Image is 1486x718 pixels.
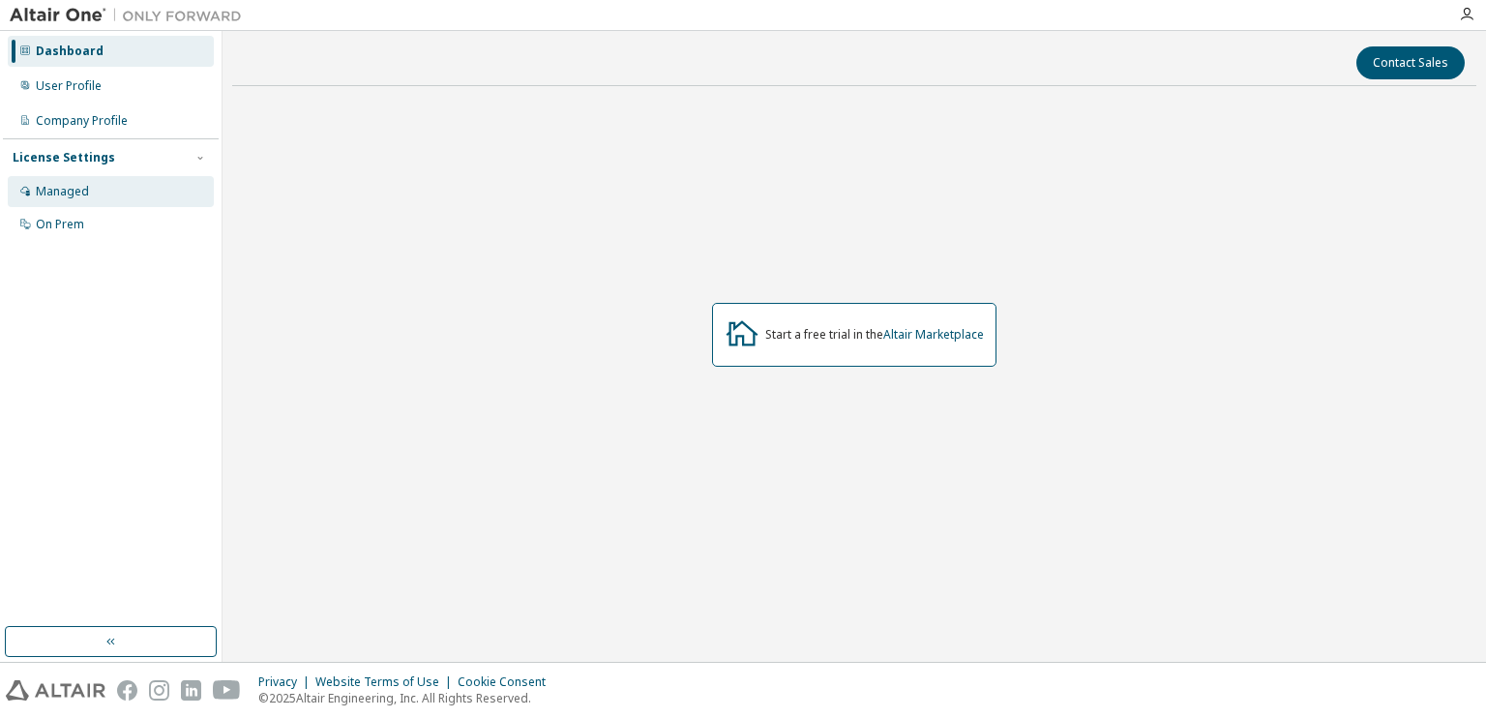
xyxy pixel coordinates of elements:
[36,44,104,59] div: Dashboard
[213,680,241,701] img: youtube.svg
[149,680,169,701] img: instagram.svg
[13,150,115,165] div: License Settings
[10,6,252,25] img: Altair One
[36,78,102,94] div: User Profile
[883,326,984,343] a: Altair Marketplace
[458,674,557,690] div: Cookie Consent
[181,680,201,701] img: linkedin.svg
[6,680,105,701] img: altair_logo.svg
[1356,46,1465,79] button: Contact Sales
[765,327,984,343] div: Start a free trial in the
[36,184,89,199] div: Managed
[258,674,315,690] div: Privacy
[36,113,128,129] div: Company Profile
[258,690,557,706] p: © 2025 Altair Engineering, Inc. All Rights Reserved.
[36,217,84,232] div: On Prem
[315,674,458,690] div: Website Terms of Use
[117,680,137,701] img: facebook.svg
